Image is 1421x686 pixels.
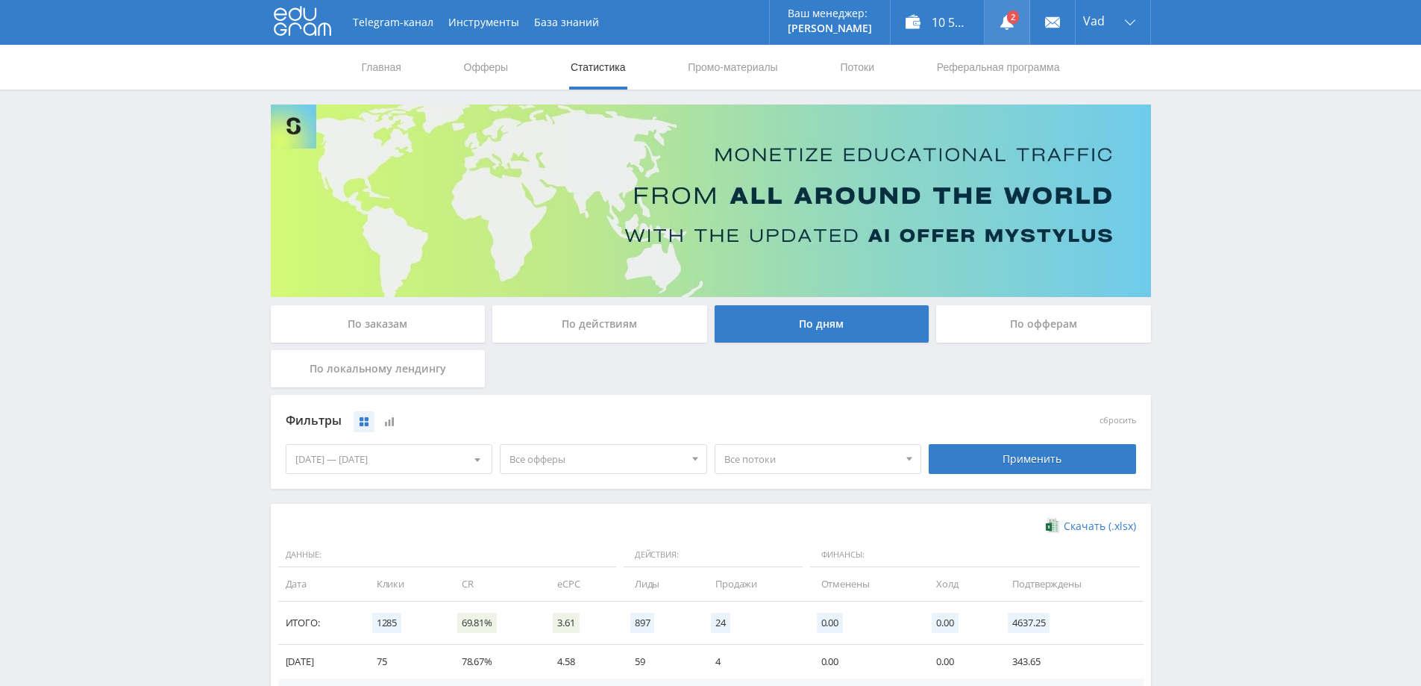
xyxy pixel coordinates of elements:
span: Финансы: [810,543,1140,568]
td: Лиды [620,567,700,601]
span: 4637.25 [1008,613,1050,633]
td: 0.00 [806,645,922,679]
span: 24 [711,613,730,633]
a: Промо-материалы [686,45,779,90]
a: Скачать (.xlsx) [1046,519,1135,534]
p: Ваш менеджер: [788,7,872,19]
td: Продажи [700,567,806,601]
td: 4 [700,645,806,679]
td: CR [447,567,542,601]
td: 343.65 [997,645,1143,679]
div: По действиям [492,305,707,343]
td: Клики [362,567,447,601]
span: 69.81% [457,613,497,633]
td: [DATE] [278,645,362,679]
div: [DATE] — [DATE] [286,445,492,473]
a: Статистика [569,45,627,90]
span: Все офферы [509,445,684,473]
div: Фильтры [286,410,922,432]
td: 78.67% [447,645,542,679]
td: Отменены [806,567,922,601]
span: 897 [630,613,655,633]
img: Banner [271,105,1151,297]
a: Офферы [462,45,510,90]
div: По локальному лендингу [271,350,486,387]
span: 0.00 [817,613,843,633]
span: Скачать (.xlsx) [1064,520,1136,532]
span: Все потоки [724,445,899,473]
img: xlsx [1046,518,1058,533]
p: [PERSON_NAME] [788,22,872,34]
td: 4.58 [542,645,620,679]
button: сбросить [1100,416,1136,425]
td: Холд [921,567,997,601]
td: Дата [278,567,362,601]
span: Действия: [624,543,803,568]
div: По офферам [936,305,1151,343]
span: 0.00 [932,613,958,633]
td: 75 [362,645,447,679]
a: Главная [360,45,403,90]
a: Реферальная программа [935,45,1061,90]
td: Итого: [278,602,362,645]
td: 0.00 [921,645,997,679]
span: Данные: [278,543,616,568]
span: 1285 [372,613,401,633]
div: По заказам [271,305,486,343]
td: eCPC [542,567,620,601]
span: Vad [1083,15,1105,27]
span: 3.61 [553,613,579,633]
div: Применить [929,444,1136,474]
td: 59 [620,645,700,679]
div: По дням [715,305,929,343]
a: Потоки [838,45,876,90]
td: Подтверждены [997,567,1143,601]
